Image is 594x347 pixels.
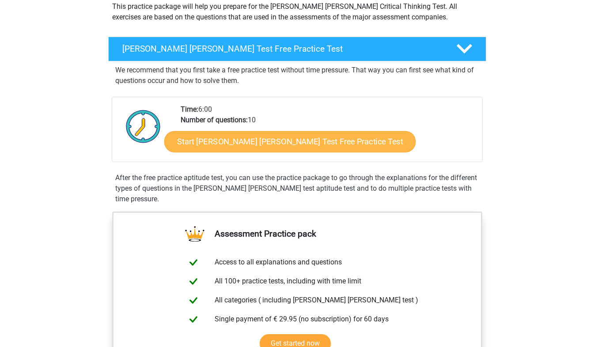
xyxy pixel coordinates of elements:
h4: [PERSON_NAME] [PERSON_NAME] Test Free Practice Test [122,44,442,54]
div: After the free practice aptitude test, you can use the practice package to go through the explana... [112,173,483,204]
b: Number of questions: [181,116,248,124]
p: We recommend that you first take a free practice test without time pressure. That way you can fir... [115,65,479,86]
p: This practice package will help you prepare for the [PERSON_NAME] [PERSON_NAME] Critical Thinking... [112,1,482,23]
a: [PERSON_NAME] [PERSON_NAME] Test Free Practice Test [105,37,490,61]
b: Time: [181,105,198,113]
div: 6:00 10 [174,104,482,162]
img: Clock [121,104,166,148]
a: Start [PERSON_NAME] [PERSON_NAME] Test Free Practice Test [164,131,416,152]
